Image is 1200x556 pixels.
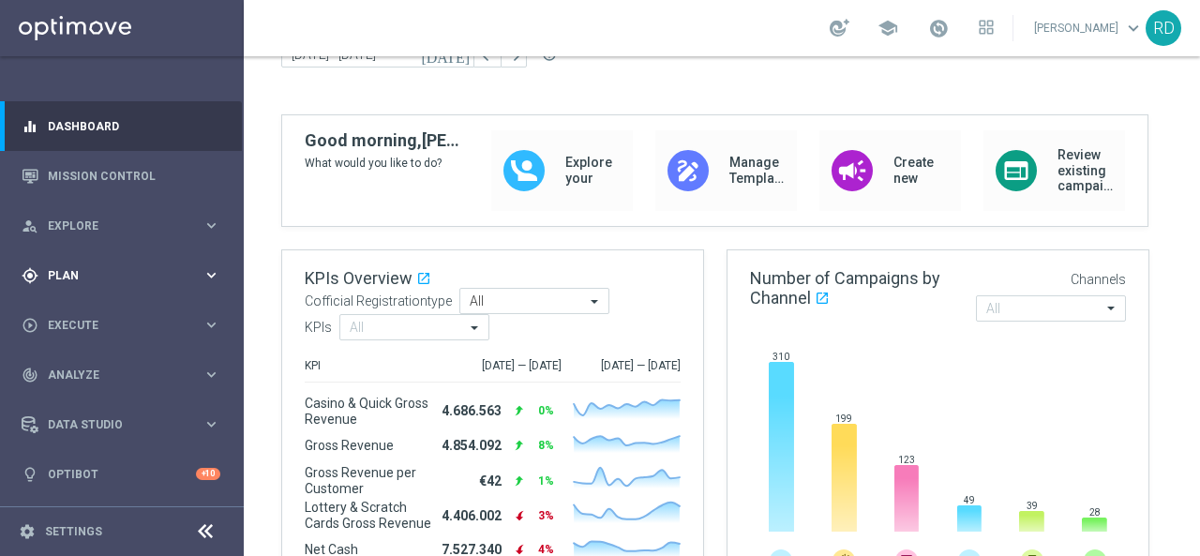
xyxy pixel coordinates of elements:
span: Explore [48,220,202,232]
button: Mission Control [21,169,221,184]
i: equalizer [22,118,38,135]
span: school [877,18,898,38]
span: Analyze [48,369,202,381]
div: Analyze [22,367,202,383]
div: RD [1146,10,1181,46]
button: gps_fixed Plan keyboard_arrow_right [21,268,221,283]
div: Mission Control [22,151,220,201]
div: Explore [22,218,202,234]
a: Dashboard [48,101,220,151]
i: keyboard_arrow_right [202,415,220,433]
span: keyboard_arrow_down [1123,18,1144,38]
span: Execute [48,320,202,331]
i: settings [19,523,36,540]
div: Plan [22,267,202,284]
div: +10 [196,468,220,480]
i: keyboard_arrow_right [202,366,220,383]
i: keyboard_arrow_right [202,316,220,334]
div: Data Studio [22,416,202,433]
span: Plan [48,270,202,281]
button: track_changes Analyze keyboard_arrow_right [21,368,221,383]
div: Execute [22,317,202,334]
i: gps_fixed [22,267,38,284]
div: Dashboard [22,101,220,151]
i: lightbulb [22,466,38,483]
a: [PERSON_NAME]keyboard_arrow_down [1032,14,1146,42]
button: person_search Explore keyboard_arrow_right [21,218,221,233]
i: keyboard_arrow_right [202,217,220,234]
i: keyboard_arrow_right [202,266,220,284]
i: play_circle_outline [22,317,38,334]
button: Data Studio keyboard_arrow_right [21,417,221,432]
span: Data Studio [48,419,202,430]
button: equalizer Dashboard [21,119,221,134]
button: play_circle_outline Execute keyboard_arrow_right [21,318,221,333]
a: Settings [45,526,102,537]
button: lightbulb Optibot +10 [21,467,221,482]
i: person_search [22,218,38,234]
i: track_changes [22,367,38,383]
div: Optibot [22,449,220,499]
a: Mission Control [48,151,220,201]
a: Optibot [48,449,196,499]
